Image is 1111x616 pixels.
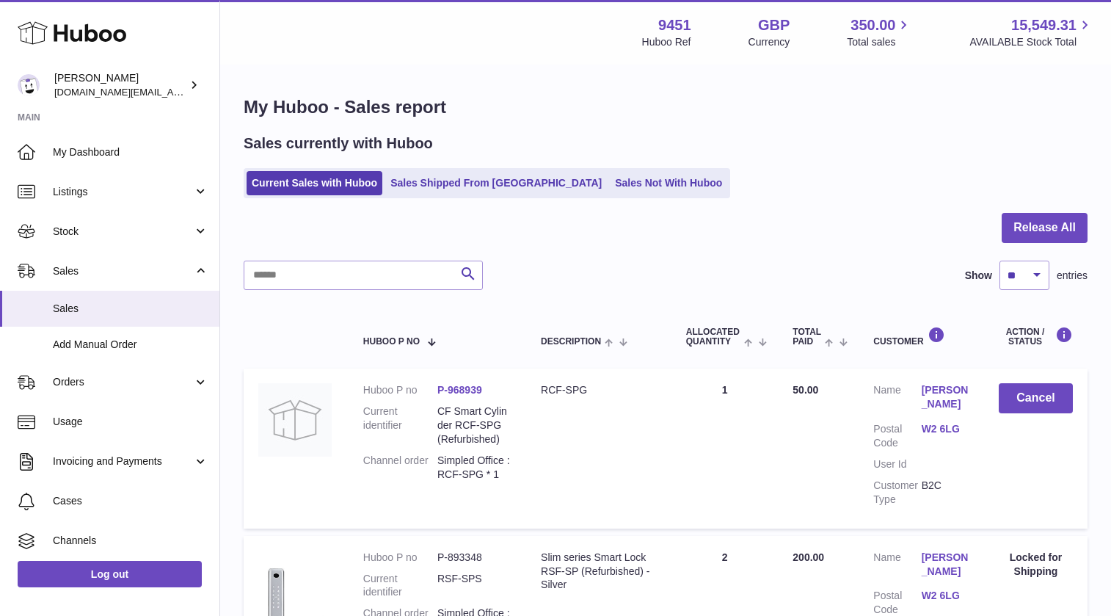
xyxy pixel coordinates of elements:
h2: Sales currently with Huboo [244,134,433,153]
span: Channels [53,534,208,548]
span: ALLOCATED Quantity [686,327,740,347]
dt: Name [873,383,921,415]
dd: Simpled Office : RCF-SPG * 1 [437,454,511,482]
h1: My Huboo - Sales report [244,95,1088,119]
span: Huboo P no [363,337,420,347]
span: Sales [53,302,208,316]
dd: RSF-SPS [437,572,511,600]
dt: User Id [873,457,921,471]
a: P-968939 [437,384,482,396]
span: Stock [53,225,193,239]
dt: Postal Code [873,422,921,450]
a: W2 6LG [922,422,969,436]
span: Orders [53,375,193,389]
span: Cases [53,494,208,508]
dt: Current identifier [363,572,437,600]
span: 200.00 [793,551,824,563]
a: 15,549.31 AVAILABLE Stock Total [969,15,1093,49]
span: [DOMAIN_NAME][EMAIL_ADDRESS][DOMAIN_NAME] [54,86,292,98]
span: AVAILABLE Stock Total [969,35,1093,49]
button: Cancel [999,383,1073,413]
span: Invoicing and Payments [53,454,193,468]
a: Log out [18,561,202,587]
span: Listings [53,185,193,199]
a: [PERSON_NAME] [922,383,969,411]
strong: 9451 [658,15,691,35]
dt: Channel order [363,454,437,482]
span: 50.00 [793,384,818,396]
span: Add Manual Order [53,338,208,352]
dd: CF Smart Cylinder RCF-SPG (Refurbished) [437,405,511,446]
div: RCF-SPG [541,383,657,397]
label: Show [965,269,992,283]
div: Customer [873,327,969,347]
a: Sales Not With Huboo [610,171,727,195]
dt: Customer Type [873,479,921,507]
div: Huboo Ref [642,35,691,49]
dt: Name [873,551,921,582]
span: Description [541,337,601,347]
dd: P-893348 [437,551,511,565]
button: Release All [1002,213,1088,243]
a: Current Sales with Huboo [247,171,382,195]
div: Locked for Shipping [999,551,1073,579]
strong: GBP [758,15,790,35]
span: Total sales [847,35,912,49]
a: Sales Shipped From [GEOGRAPHIC_DATA] [385,171,607,195]
span: Total paid [793,327,821,347]
div: [PERSON_NAME] [54,71,186,99]
span: Sales [53,264,193,278]
span: My Dashboard [53,145,208,159]
span: Usage [53,415,208,429]
a: W2 6LG [922,589,969,603]
span: 350.00 [850,15,895,35]
div: Currency [748,35,790,49]
span: entries [1057,269,1088,283]
a: [PERSON_NAME] [922,551,969,579]
div: Action / Status [999,327,1073,347]
img: amir.ch@gmail.com [18,74,40,96]
dt: Huboo P no [363,551,437,565]
dt: Current identifier [363,405,437,446]
span: 15,549.31 [1011,15,1077,35]
dt: Huboo P no [363,383,437,397]
a: 350.00 Total sales [847,15,912,49]
div: Slim series Smart Lock RSF-SP (Refurbished) - Silver [541,551,657,593]
dd: B2C [922,479,969,507]
td: 1 [671,369,779,528]
img: no-photo.jpg [258,383,332,457]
